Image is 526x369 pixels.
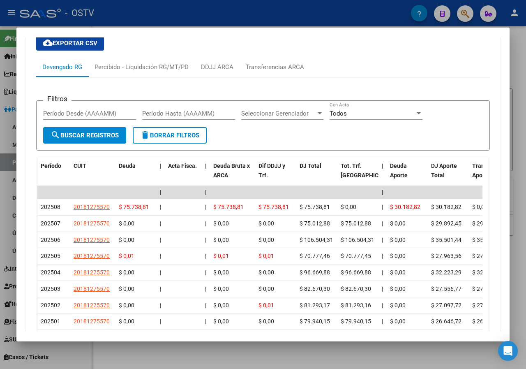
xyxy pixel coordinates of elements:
[472,318,503,325] span: $ 26.646,72
[168,162,197,169] span: Acta Fisca.
[390,285,406,292] span: $ 0,00
[258,285,274,292] span: $ 0,00
[241,110,316,117] span: Seleccionar Gerenciador
[51,132,119,139] span: Buscar Registros
[119,285,134,292] span: $ 0,00
[119,253,134,259] span: $ 0,01
[472,237,503,243] span: $ 35.501,44
[390,253,406,259] span: $ 0,00
[382,204,383,210] span: |
[390,237,406,243] span: $ 0,00
[341,318,371,325] span: $ 79.940,15
[472,162,503,179] span: Transferido Aporte
[431,302,461,309] span: $ 27.097,72
[160,189,161,195] span: |
[341,285,371,292] span: $ 82.670,30
[160,253,161,259] span: |
[246,63,304,72] div: Transferencias ARCA
[74,269,110,276] span: 20181275570
[213,162,250,179] span: Deuda Bruta x ARCA
[213,318,229,325] span: $ 0,00
[119,220,134,227] span: $ 0,00
[300,162,321,169] span: DJ Total
[202,157,210,193] datatable-header-cell: |
[115,157,157,193] datatable-header-cell: Deuda
[43,94,72,103] h3: Filtros
[205,285,206,292] span: |
[41,253,60,259] span: 202505
[341,220,371,227] span: $ 75.012,88
[213,269,229,276] span: $ 0,00
[70,157,115,193] datatable-header-cell: CUIT
[43,38,53,48] mat-icon: cloud_download
[382,220,383,227] span: |
[74,162,86,169] span: CUIT
[42,63,82,72] div: Devengado RG
[119,318,134,325] span: $ 0,00
[213,285,229,292] span: $ 0,00
[95,63,189,72] div: Percibido - Liquidación RG/MT/PD
[205,302,206,309] span: |
[41,318,60,325] span: 202501
[205,162,207,169] span: |
[431,285,461,292] span: $ 27.556,77
[472,220,503,227] span: $ 29.892,45
[341,269,371,276] span: $ 96.669,88
[390,162,408,179] span: Deuda Aporte
[160,285,161,292] span: |
[382,189,383,195] span: |
[382,162,383,169] span: |
[213,220,229,227] span: $ 0,00
[41,162,61,169] span: Período
[258,237,274,243] span: $ 0,00
[205,237,206,243] span: |
[41,285,60,292] span: 202503
[258,269,274,276] span: $ 0,00
[258,220,274,227] span: $ 0,00
[43,127,126,144] button: Buscar Registros
[300,237,333,243] span: $ 106.504,31
[160,204,161,210] span: |
[382,269,383,276] span: |
[390,204,420,210] span: $ 30.182,82
[119,269,134,276] span: $ 0,00
[37,157,70,193] datatable-header-cell: Período
[205,318,206,325] span: |
[330,110,347,117] span: Todos
[205,253,206,259] span: |
[341,302,371,309] span: $ 81.293,16
[140,132,199,139] span: Borrar Filtros
[51,130,60,140] mat-icon: search
[41,204,60,210] span: 202508
[300,302,330,309] span: $ 81.293,17
[205,189,207,195] span: |
[431,220,461,227] span: $ 29.892,45
[258,302,274,309] span: $ 0,01
[300,285,330,292] span: $ 82.670,30
[431,318,461,325] span: $ 26.646,72
[36,36,104,51] button: Exportar CSV
[300,253,330,259] span: $ 70.777,46
[119,302,134,309] span: $ 0,00
[472,253,503,259] span: $ 27.963,56
[382,237,383,243] span: |
[296,157,337,193] datatable-header-cell: DJ Total
[213,253,229,259] span: $ 0,01
[341,204,356,210] span: $ 0,00
[74,318,110,325] span: 20181275570
[160,220,161,227] span: |
[205,204,206,210] span: |
[258,318,274,325] span: $ 0,00
[258,204,289,210] span: $ 75.738,81
[74,302,110,309] span: 20181275570
[255,157,296,193] datatable-header-cell: Dif DDJJ y Trf.
[74,220,110,227] span: 20181275570
[41,269,60,276] span: 202504
[300,269,330,276] span: $ 96.669,88
[140,130,150,140] mat-icon: delete
[160,269,161,276] span: |
[74,237,110,243] span: 20181275570
[431,204,461,210] span: $ 30.182,82
[160,302,161,309] span: |
[119,204,149,210] span: $ 75.738,81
